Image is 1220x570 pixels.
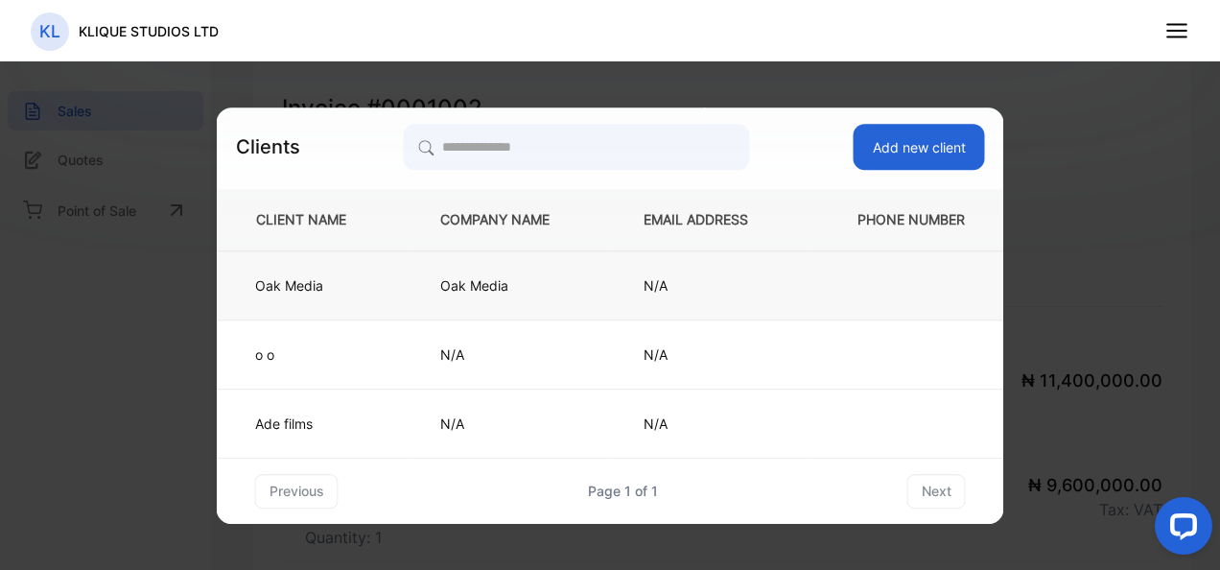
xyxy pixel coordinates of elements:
[644,414,779,434] p: N/A
[842,210,973,230] p: PHONE NUMBER
[440,344,580,365] p: N/A
[644,275,779,296] p: N/A
[1139,489,1220,570] iframe: LiveChat chat widget
[255,344,363,365] p: o o
[255,275,363,296] p: Oak Media
[248,210,377,230] p: CLIENT NAME
[854,124,985,170] button: Add new client
[644,210,779,230] p: EMAIL ADDRESS
[644,344,779,365] p: N/A
[440,210,580,230] p: COMPANY NAME
[440,275,580,296] p: Oak Media
[79,21,219,41] p: KLIQUE STUDIOS LTD
[907,474,966,509] button: next
[236,132,300,161] p: Clients
[255,474,339,509] button: previous
[440,414,580,434] p: N/A
[588,481,658,501] div: Page 1 of 1
[39,19,60,44] p: KL
[255,414,363,434] p: Ade films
